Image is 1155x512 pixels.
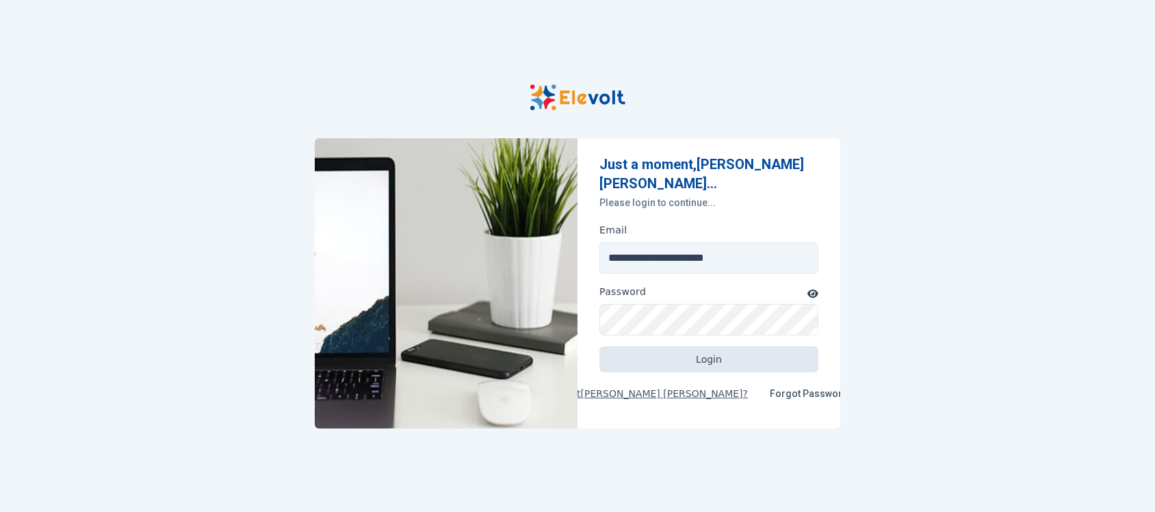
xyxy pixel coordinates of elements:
[599,285,646,298] label: Password
[599,223,627,237] label: Email
[599,196,818,209] p: Please login to continue...
[599,155,818,193] p: Just a moment, [PERSON_NAME] [PERSON_NAME] ...
[553,381,759,407] button: Not[PERSON_NAME] [PERSON_NAME]?
[315,138,577,428] img: Elevolt
[530,84,625,111] img: Elevolt
[599,346,818,372] button: Login
[759,381,865,407] a: Forgot Password?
